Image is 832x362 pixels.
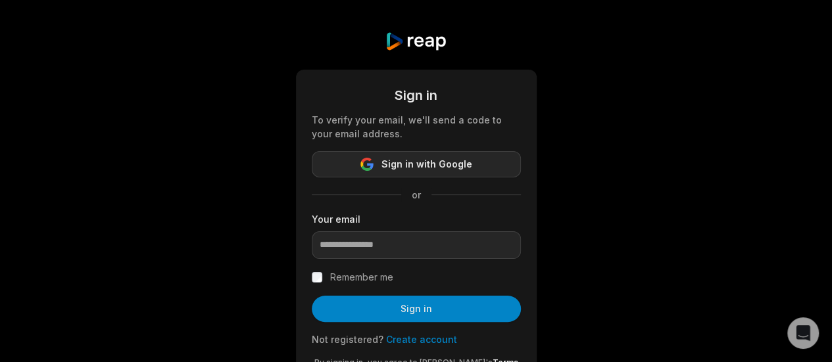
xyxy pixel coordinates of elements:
[312,85,521,105] div: Sign in
[385,32,447,51] img: reap
[312,151,521,177] button: Sign in with Google
[312,113,521,141] div: To verify your email, we'll send a code to your email address.
[330,269,393,285] label: Remember me
[312,334,383,345] span: Not registered?
[312,296,521,322] button: Sign in
[401,188,431,202] span: or
[381,156,472,172] span: Sign in with Google
[386,334,457,345] a: Create account
[312,212,521,226] label: Your email
[787,317,819,349] div: Open Intercom Messenger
